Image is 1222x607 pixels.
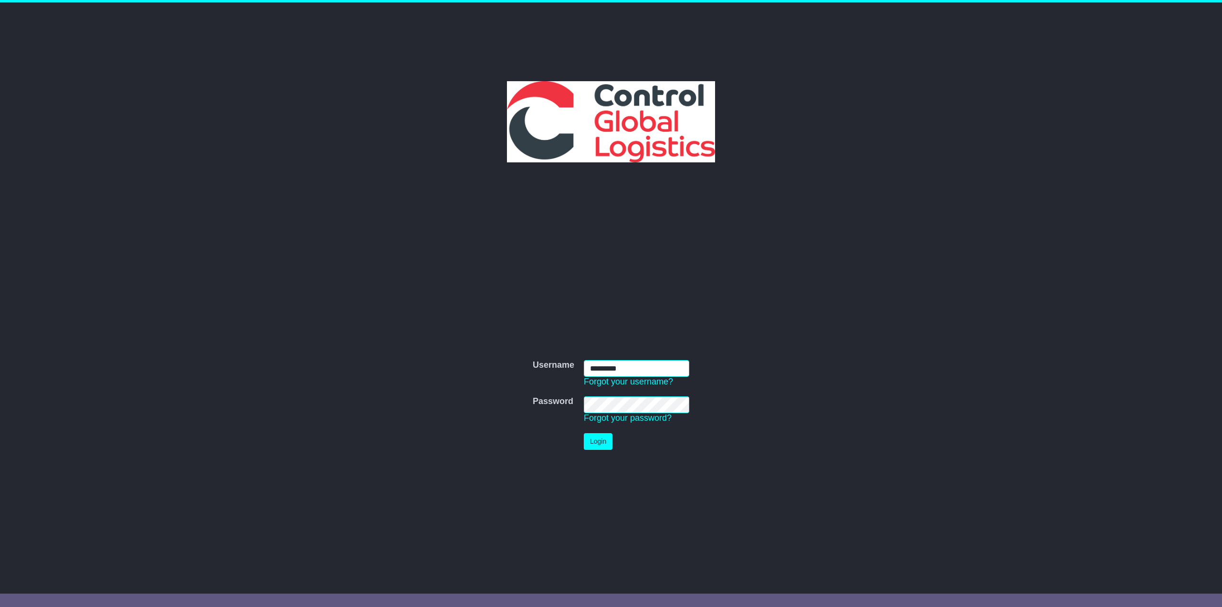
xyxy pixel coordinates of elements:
[533,396,573,407] label: Password
[584,433,612,450] button: Login
[584,377,673,386] a: Forgot your username?
[507,81,715,162] img: Control Global Logistics PTY LTD
[533,360,574,371] label: Username
[584,413,672,423] a: Forgot your password?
